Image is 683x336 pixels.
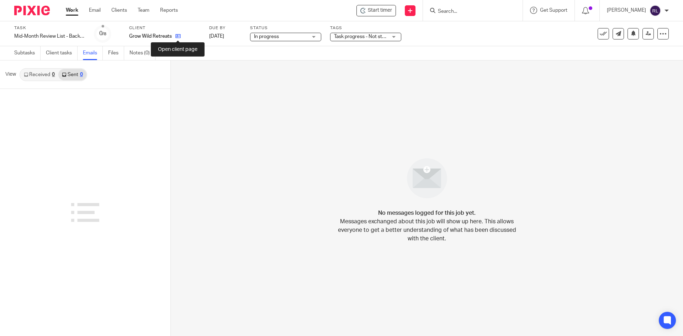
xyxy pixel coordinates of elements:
[102,32,106,36] small: /8
[83,46,103,60] a: Emails
[160,7,178,14] a: Reports
[334,34,402,39] span: Task progress - Not started + 1
[108,46,124,60] a: Files
[58,69,86,80] a: Sent0
[330,25,401,31] label: Tags
[333,217,521,243] p: Messages exchanged about this job will show up here. This allows everyone to get a better underst...
[14,6,50,15] img: Pixie
[368,7,392,14] span: Start timer
[14,25,85,31] label: Task
[89,7,101,14] a: Email
[111,7,127,14] a: Clients
[161,46,188,60] a: Audit logs
[607,7,646,14] p: [PERSON_NAME]
[52,72,55,77] div: 0
[66,7,78,14] a: Work
[650,5,661,16] img: svg%3E
[540,8,567,13] span: Get Support
[209,25,241,31] label: Due by
[402,154,452,203] img: image
[14,46,41,60] a: Subtasks
[129,46,155,60] a: Notes (0)
[80,72,83,77] div: 0
[99,30,106,38] div: 0
[437,9,501,15] input: Search
[129,25,200,31] label: Client
[250,25,321,31] label: Status
[209,34,224,39] span: [DATE]
[356,5,396,16] div: Grow Wild Retreats - Mid-Month Review List - Backup Bkpr - September
[46,46,78,60] a: Client tasks
[138,7,149,14] a: Team
[5,71,16,78] span: View
[129,33,172,40] p: Grow Wild Retreats
[20,69,58,80] a: Received0
[14,33,85,40] div: Mid-Month Review List - Backup Bkpr - September
[254,34,279,39] span: In progress
[378,209,476,217] h4: No messages logged for this job yet.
